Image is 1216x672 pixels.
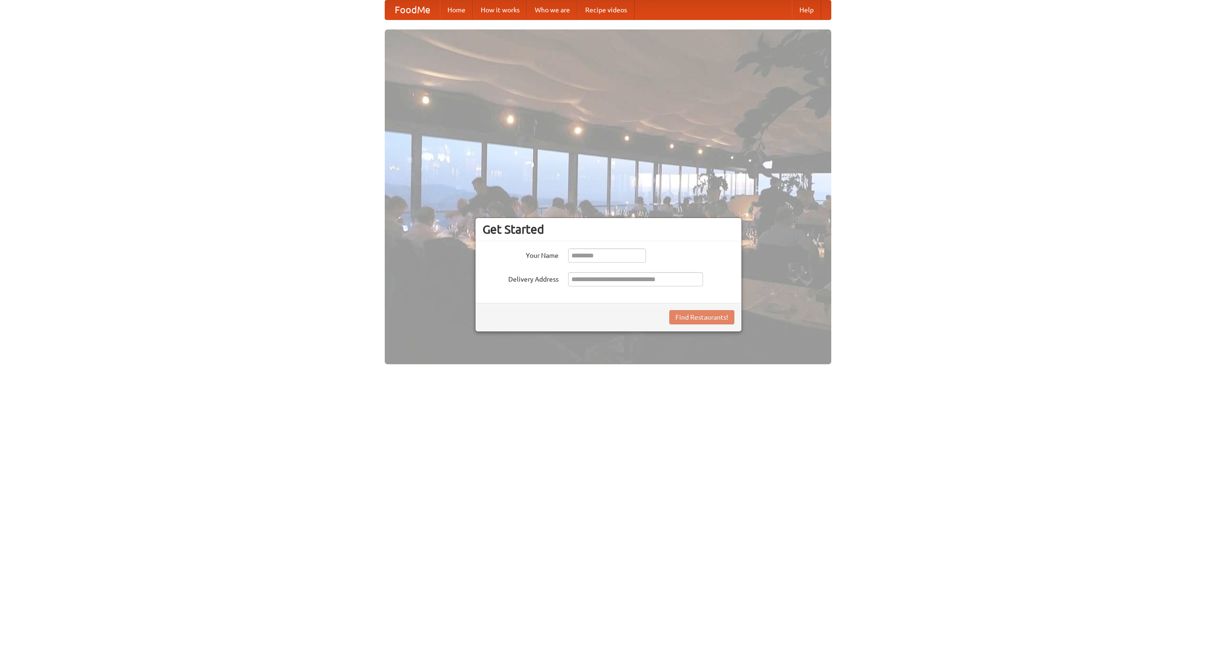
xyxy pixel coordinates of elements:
a: Help [792,0,821,19]
a: FoodMe [385,0,440,19]
label: Your Name [483,248,559,260]
h3: Get Started [483,222,734,237]
a: Home [440,0,473,19]
button: Find Restaurants! [669,310,734,324]
a: Recipe videos [578,0,635,19]
label: Delivery Address [483,272,559,284]
a: Who we are [527,0,578,19]
a: How it works [473,0,527,19]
